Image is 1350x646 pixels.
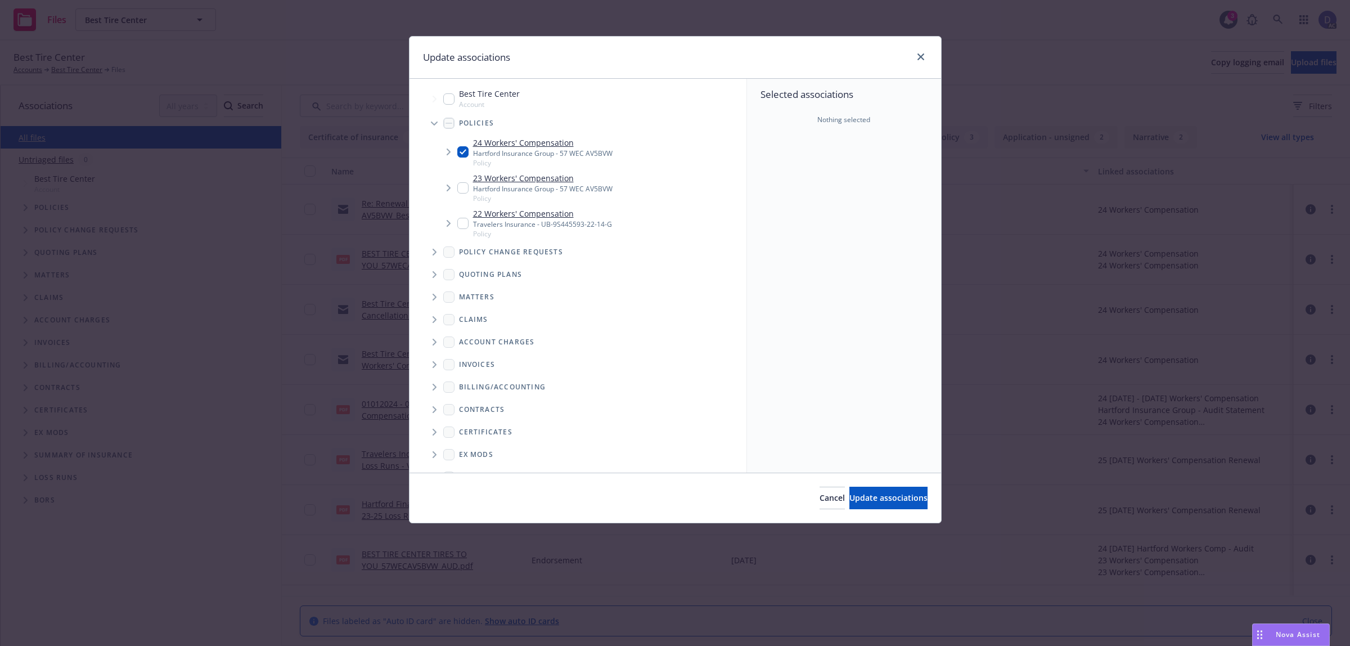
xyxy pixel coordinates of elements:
[914,50,928,64] a: close
[459,120,494,127] span: Policies
[473,229,612,239] span: Policy
[473,137,613,149] a: 24 Workers' Compensation
[459,384,546,391] span: Billing/Accounting
[820,492,845,503] span: Cancel
[1253,624,1267,645] div: Drag to move
[1252,623,1330,646] button: Nova Assist
[820,487,845,509] button: Cancel
[459,249,563,255] span: Policy change requests
[473,172,613,184] a: 23 Workers' Compensation
[473,219,612,229] div: Travelers Insurance - UB-9S445593-22-14-G
[459,406,505,413] span: Contracts
[1276,630,1320,639] span: Nova Assist
[849,492,928,503] span: Update associations
[459,451,493,458] span: Ex Mods
[473,184,613,194] div: Hartford Insurance Group - 57 WEC AV5BVW
[423,50,510,65] h1: Update associations
[459,88,520,100] span: Best Tire Center
[459,294,494,300] span: Matters
[459,316,488,323] span: Claims
[459,429,512,436] span: Certificates
[409,376,746,533] div: Folder Tree Example
[817,115,870,125] span: Nothing selected
[473,208,612,219] a: 22 Workers' Compensation
[473,194,613,203] span: Policy
[459,339,535,346] span: Account charges
[473,149,613,158] div: Hartford Insurance Group - 57 WEC AV5BVW
[409,86,746,376] div: Tree Example
[459,271,523,278] span: Quoting plans
[459,100,520,109] span: Account
[459,361,496,368] span: Invoices
[760,88,928,101] span: Selected associations
[849,487,928,509] button: Update associations
[473,158,613,168] span: Policy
